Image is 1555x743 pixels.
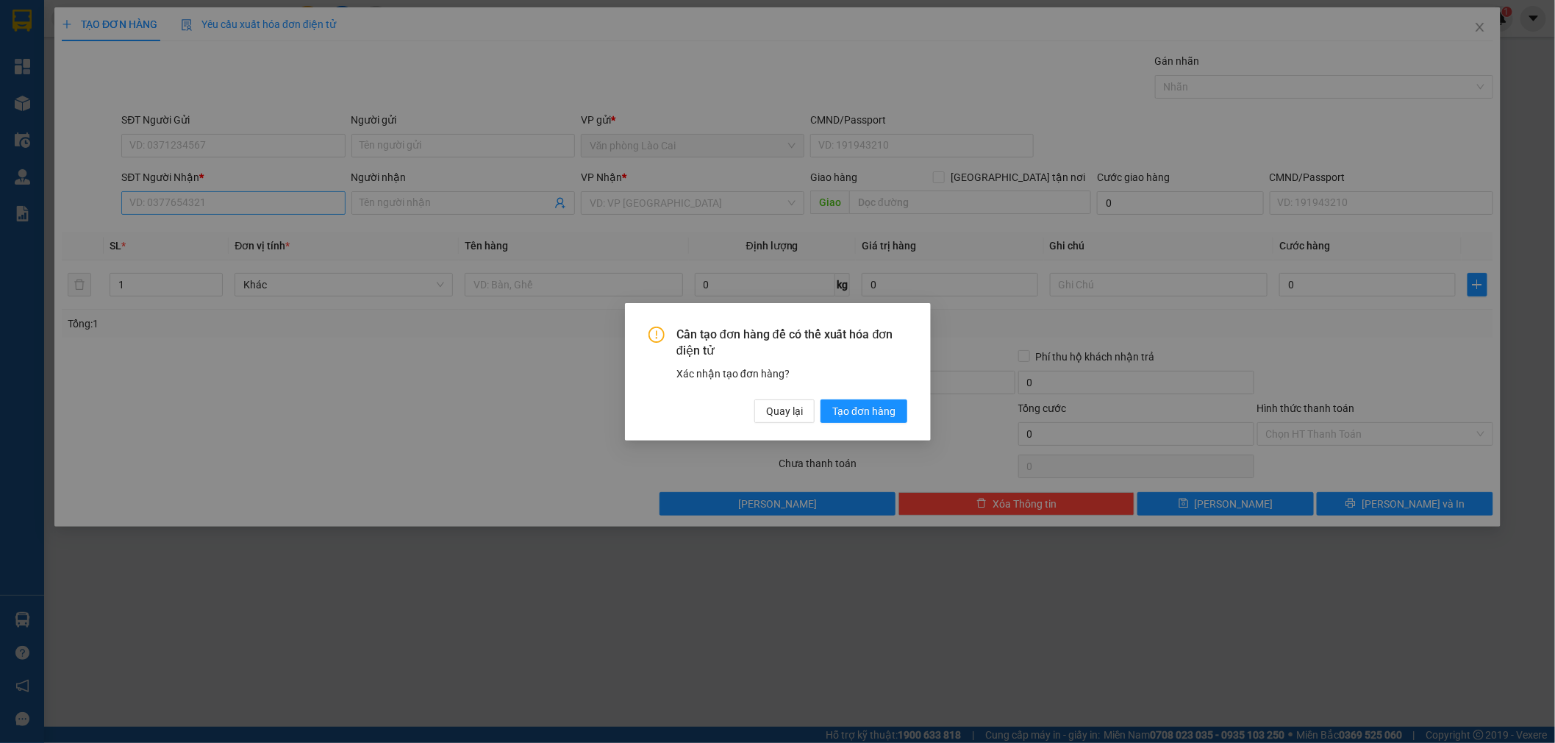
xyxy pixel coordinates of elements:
span: Cần tạo đơn hàng để có thể xuất hóa đơn điện tử [676,327,907,360]
span: exclamation-circle [648,327,665,343]
span: Quay lại [766,402,803,419]
div: Xác nhận tạo đơn hàng? [676,365,907,381]
span: Tạo đơn hàng [832,402,896,419]
button: Tạo đơn hàng [821,399,907,422]
button: Quay lại [754,399,815,422]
